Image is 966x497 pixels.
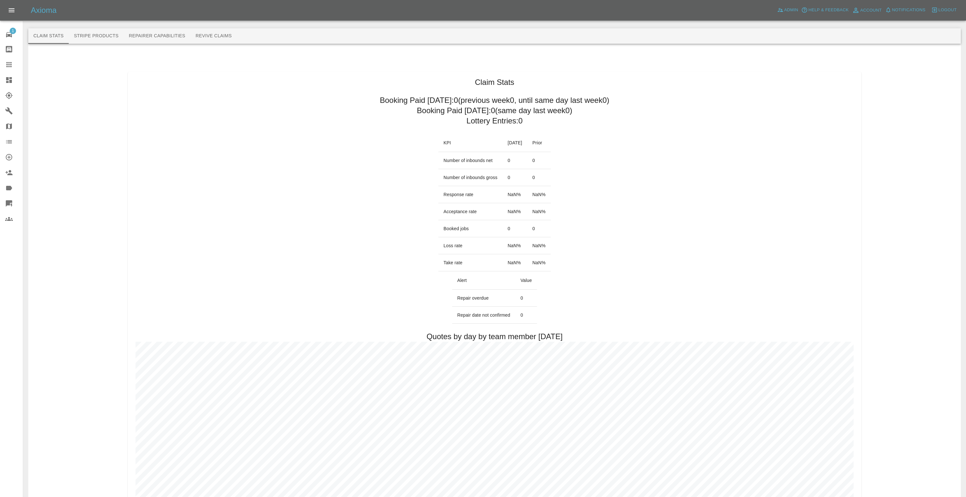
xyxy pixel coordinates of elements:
[438,186,503,203] td: Response rate
[503,134,527,152] th: [DATE]
[438,203,503,220] td: Acceptance rate
[527,169,551,186] td: 0
[515,307,537,324] td: 0
[892,6,926,14] span: Notifications
[776,5,800,15] a: Admin
[527,186,551,203] td: NaN %
[28,28,69,44] button: Claim Stats
[503,237,527,254] td: NaN %
[860,7,882,14] span: Account
[380,95,610,105] h2: Booking Paid [DATE]: 0 (previous week 0 , until same day last week 0 )
[503,186,527,203] td: NaN %
[467,116,523,126] h2: Lottery Entries: 0
[938,6,957,14] span: Logout
[527,203,551,220] td: NaN %
[503,203,527,220] td: NaN %
[452,271,515,290] th: Alert
[190,28,237,44] button: Revive Claims
[527,237,551,254] td: NaN %
[930,5,958,15] button: Logout
[124,28,190,44] button: Repairer Capabilities
[503,152,527,169] td: 0
[417,105,572,116] h2: Booking Paid [DATE]: 0 (same day last week 0 )
[438,169,503,186] td: Number of inbounds gross
[527,254,551,271] td: NaN %
[800,5,850,15] button: Help & Feedback
[850,5,883,15] a: Account
[438,237,503,254] td: Loss rate
[438,254,503,271] td: Take rate
[503,169,527,186] td: 0
[883,5,927,15] button: Notifications
[452,290,515,307] td: Repair overdue
[438,134,503,152] th: KPI
[438,152,503,169] td: Number of inbounds net
[784,6,798,14] span: Admin
[69,28,124,44] button: Stripe Products
[503,220,527,237] td: 0
[527,152,551,169] td: 0
[503,254,527,271] td: NaN %
[515,271,537,290] th: Value
[438,220,503,237] td: Booked jobs
[475,77,514,87] h1: Claim Stats
[10,28,16,34] span: 1
[4,3,19,18] button: Open drawer
[515,290,537,307] td: 0
[452,307,515,324] td: Repair date not confirmed
[527,134,551,152] th: Prior
[31,5,57,15] h5: Axioma
[527,220,551,237] td: 0
[426,331,563,342] h2: Quotes by day by team member [DATE]
[808,6,848,14] span: Help & Feedback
